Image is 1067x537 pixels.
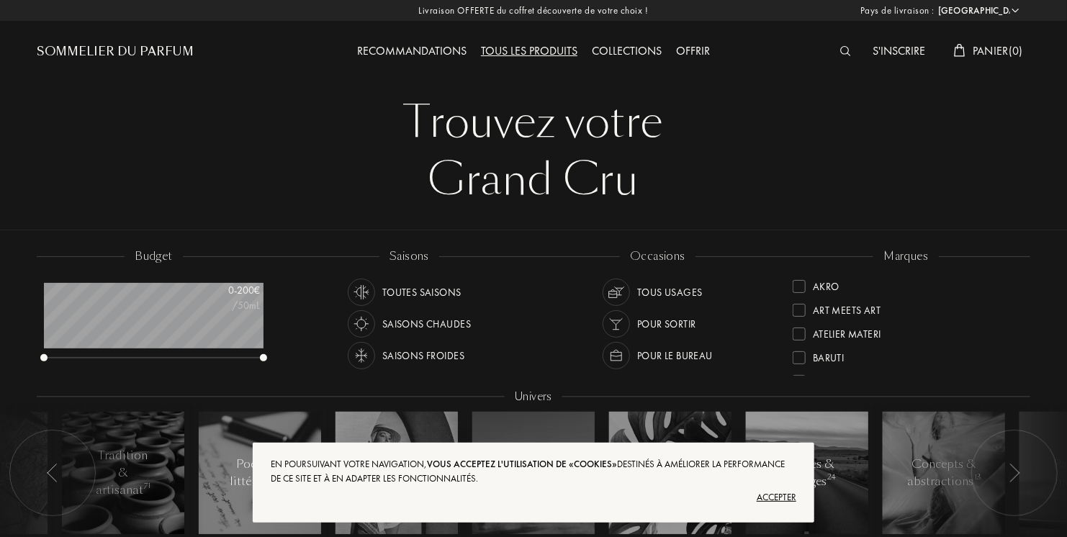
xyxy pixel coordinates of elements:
div: Pour le bureau [637,342,713,369]
div: Toutes saisons [382,279,462,306]
img: usage_occasion_party_white.svg [606,314,626,334]
div: budget [125,248,183,265]
a: Recommandations [350,43,474,58]
img: usage_season_cold_white.svg [351,346,372,366]
div: Saisons froides [382,342,464,369]
img: usage_occasion_work_white.svg [606,346,626,366]
a: Sommelier du Parfum [37,43,194,60]
div: saisons [379,248,439,265]
div: Poésie & littérature [230,456,291,490]
div: Pour sortir [637,310,696,338]
div: Offrir [669,42,717,61]
a: S'inscrire [865,43,932,58]
div: Binet-Papillon [813,369,884,389]
img: cart_white.svg [954,44,965,57]
div: Baruti [813,346,845,365]
div: Tous les produits [474,42,585,61]
span: vous acceptez l'utilisation de «cookies» [427,458,617,470]
div: Atelier Materi [813,322,881,341]
div: Grand Cru [48,151,1019,209]
img: usage_season_hot_white.svg [351,314,372,334]
div: Collections [585,42,669,61]
img: arr_left.svg [1009,464,1020,482]
div: /50mL [188,298,260,313]
a: Offrir [669,43,717,58]
div: marques [873,248,938,265]
div: Univers [505,389,562,405]
div: 0 - 200 € [188,283,260,298]
img: usage_occasion_all_white.svg [606,282,626,302]
div: Saisons chaudes [382,310,471,338]
span: Pays de livraison : [860,4,935,18]
div: Recommandations [350,42,474,61]
div: Accepter [271,486,796,509]
a: Collections [585,43,669,58]
div: occasions [620,248,695,265]
img: search_icn_white.svg [840,46,851,56]
div: Tous usages [637,279,703,306]
div: En poursuivant votre navigation, destinés à améliorer la performance de ce site et à en adapter l... [271,457,796,486]
div: Akro [813,274,839,294]
img: arr_left.svg [47,464,58,482]
span: Panier ( 0 ) [973,43,1023,58]
div: Trouvez votre [48,94,1019,151]
div: S'inscrire [865,42,932,61]
img: usage_season_average_white.svg [351,282,372,302]
span: 24 [827,472,836,482]
div: Art Meets Art [813,298,881,317]
a: Tous les produits [474,43,585,58]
